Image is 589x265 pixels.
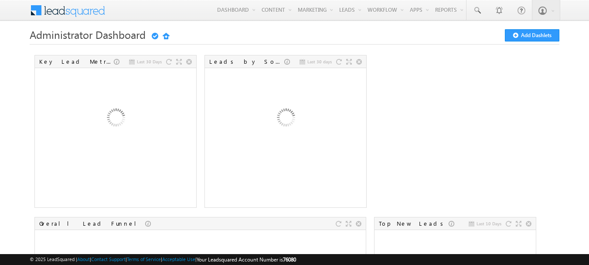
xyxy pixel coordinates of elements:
span: Last 10 Days [477,220,501,227]
img: Loading... [68,72,162,166]
a: About [77,256,90,262]
div: Top New Leads [379,220,449,227]
span: © 2025 LeadSquared | | | | | [30,255,296,264]
span: Last 30 days [307,58,332,65]
img: Loading... [238,72,332,166]
span: Administrator Dashboard [30,28,146,41]
span: Last 30 Days [137,58,162,65]
span: Your Leadsquared Account Number is [197,256,296,263]
div: Overall Lead Funnel [39,220,145,227]
button: Add Dashlets [505,29,559,41]
div: Leads by Sources [209,58,284,65]
a: Terms of Service [127,256,161,262]
span: 76080 [283,256,296,263]
a: Contact Support [91,256,126,262]
a: Acceptable Use [162,256,195,262]
div: Key Lead Metrics [39,58,114,65]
